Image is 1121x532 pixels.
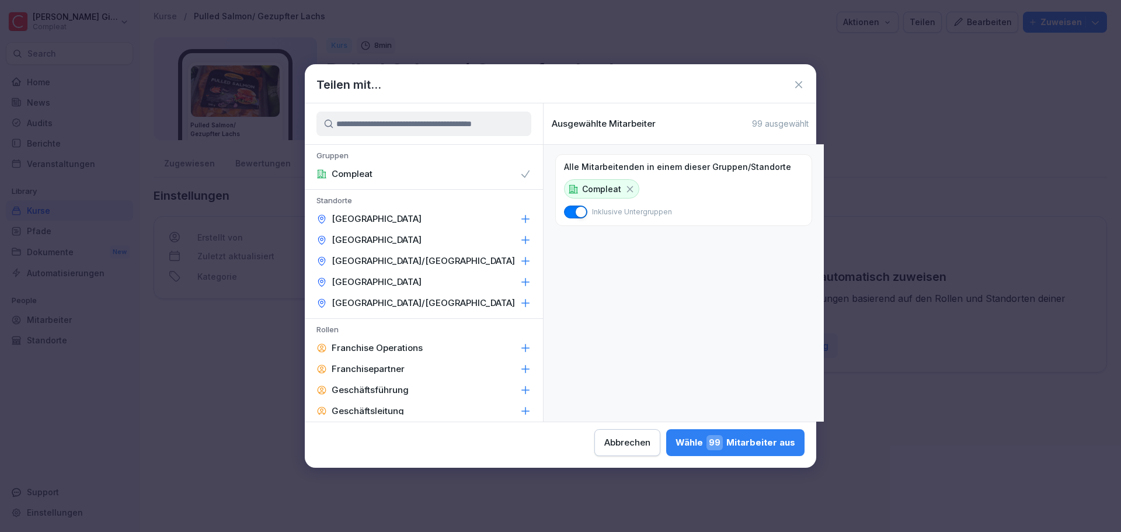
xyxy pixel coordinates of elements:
p: 99 ausgewählt [752,119,809,129]
p: Alle Mitarbeitenden in einem dieser Gruppen/Standorte [564,162,791,172]
p: Franchisepartner [332,363,405,375]
p: [GEOGRAPHIC_DATA] [332,234,422,246]
div: Wähle Mitarbeiter aus [676,435,795,450]
p: Ausgewählte Mitarbeiter [552,119,656,129]
span: 99 [706,435,723,450]
p: Standorte [305,196,543,208]
p: [GEOGRAPHIC_DATA]/[GEOGRAPHIC_DATA] [332,255,515,267]
p: Geschäftsführung [332,384,409,396]
p: Compleat [332,168,372,180]
p: Franchise Operations [332,342,423,354]
p: Geschäftsleitung [332,405,404,417]
p: [GEOGRAPHIC_DATA]/[GEOGRAPHIC_DATA] [332,297,515,309]
div: Abbrechen [604,436,650,449]
p: Inklusive Untergruppen [592,207,672,217]
h1: Teilen mit... [316,76,381,93]
p: [GEOGRAPHIC_DATA] [332,276,422,288]
p: Rollen [305,325,543,338]
p: [GEOGRAPHIC_DATA] [332,213,422,225]
p: Compleat [582,183,621,195]
button: Wähle99Mitarbeiter aus [666,429,805,456]
p: Gruppen [305,151,543,164]
button: Abbrechen [594,429,660,456]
